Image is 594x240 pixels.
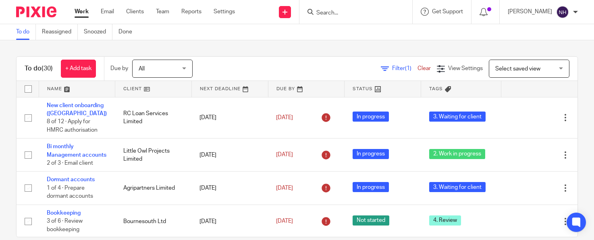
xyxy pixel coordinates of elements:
p: [PERSON_NAME] [508,8,552,16]
a: Reassigned [42,24,78,40]
span: [DATE] [276,219,293,224]
a: Bi monthly Management accounts [47,144,106,157]
span: (30) [42,65,53,72]
td: [DATE] [191,97,268,139]
span: 2 of 3 · Email client [47,160,93,166]
img: Pixie [16,6,56,17]
input: Search [316,10,388,17]
a: Clear [417,66,431,71]
span: [DATE] [276,185,293,191]
span: 8 of 12 · Apply for HMRC authorisation [47,119,98,133]
a: Snoozed [84,24,112,40]
a: Work [75,8,89,16]
span: 3 of 6 · Review bookkeeping [47,219,83,233]
h1: To do [25,64,53,73]
a: Email [101,8,114,16]
td: [DATE] [191,205,268,238]
p: Due by [110,64,128,72]
td: [DATE] [191,172,268,205]
span: Tags [429,87,443,91]
a: + Add task [61,60,96,78]
a: Settings [214,8,235,16]
span: View Settings [448,66,483,71]
span: Select saved view [495,66,540,72]
a: Clients [126,8,144,16]
span: 1 of 4 · Prepare dormant accounts [47,185,93,199]
span: [DATE] [276,152,293,158]
span: In progress [353,182,389,192]
span: In progress [353,149,389,159]
span: 3. Waiting for client [429,112,486,122]
span: 4. Review [429,215,461,226]
a: Bookkeeping [47,210,81,216]
span: Not started [353,215,389,226]
a: To do [16,24,36,40]
a: New client onboarding ([GEOGRAPHIC_DATA]) [47,103,107,116]
a: Dormant accounts [47,177,95,182]
img: svg%3E [556,6,569,19]
span: [DATE] [276,115,293,120]
td: [DATE] [191,139,268,172]
span: 3. Waiting for client [429,182,486,192]
a: Team [156,8,169,16]
td: Bournesouth Ltd [115,205,192,238]
span: All [139,66,145,72]
td: RC Loan Services Limited [115,97,192,139]
span: 2. Work in progress [429,149,485,159]
a: Done [118,24,138,40]
span: (1) [405,66,411,71]
span: In progress [353,112,389,122]
span: Filter [392,66,417,71]
td: Little Owl Projects Limited [115,139,192,172]
a: Reports [181,8,201,16]
td: Agripartners Limited [115,172,192,205]
span: Get Support [432,9,463,14]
